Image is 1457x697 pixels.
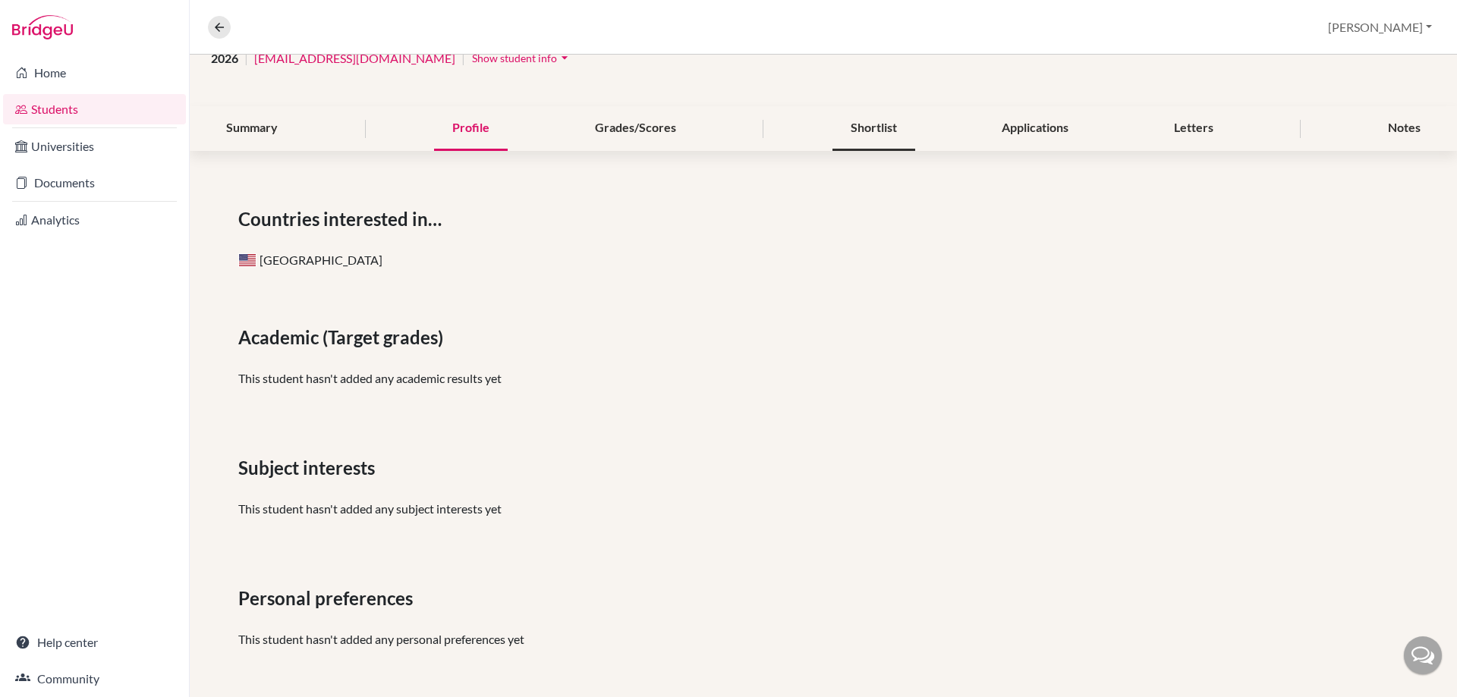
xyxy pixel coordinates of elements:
[208,106,296,151] div: Summary
[3,58,186,88] a: Home
[238,630,1408,648] p: This student hasn't added any personal preferences yet
[238,369,1408,388] p: This student hasn't added any academic results yet
[472,52,557,64] span: Show student info
[832,106,915,151] div: Shortlist
[3,627,186,658] a: Help center
[3,664,186,694] a: Community
[211,49,238,68] span: 2026
[254,49,455,68] a: [EMAIL_ADDRESS][DOMAIN_NAME]
[983,106,1087,151] div: Applications
[34,11,65,24] span: Help
[434,106,508,151] div: Profile
[238,324,449,351] span: Academic (Target grades)
[238,500,1408,518] p: This student hasn't added any subject interests yet
[12,15,73,39] img: Bridge-U
[471,46,573,70] button: Show student infoarrow_drop_down
[238,585,419,612] span: Personal preferences
[461,49,465,68] span: |
[3,168,186,198] a: Documents
[3,94,186,124] a: Students
[577,106,694,151] div: Grades/Scores
[238,253,256,267] span: United States of America
[238,206,448,233] span: Countries interested in…
[3,205,186,235] a: Analytics
[238,454,381,482] span: Subject interests
[244,49,248,68] span: |
[3,131,186,162] a: Universities
[1156,106,1232,151] div: Letters
[238,253,382,267] span: [GEOGRAPHIC_DATA]
[1370,106,1439,151] div: Notes
[557,50,572,65] i: arrow_drop_down
[1321,13,1439,42] button: [PERSON_NAME]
